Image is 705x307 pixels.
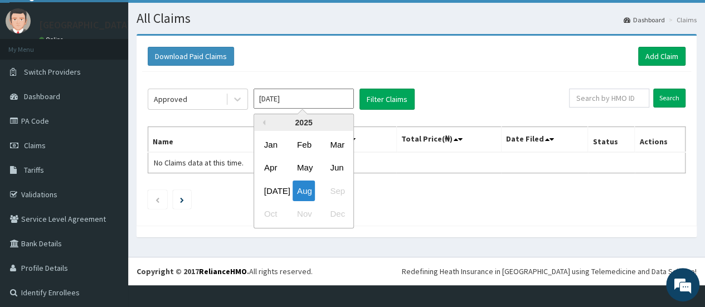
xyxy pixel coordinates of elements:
[154,158,244,168] span: No Claims data at this time.
[666,15,697,25] li: Claims
[260,120,265,125] button: Previous Year
[254,89,354,109] input: Select Month and Year
[24,165,44,175] span: Tariffs
[24,140,46,150] span: Claims
[128,257,705,285] footer: All rights reserved.
[293,181,315,201] div: Choose August 2025
[293,134,315,155] div: Choose February 2025
[569,89,649,108] input: Search by HMO ID
[148,127,284,153] th: Name
[6,8,31,33] img: User Image
[293,158,315,178] div: Choose May 2025
[137,266,249,276] strong: Copyright © 2017 .
[155,194,160,204] a: Previous page
[325,134,348,155] div: Choose March 2025
[65,86,154,198] span: We're online!
[588,127,635,153] th: Status
[635,127,685,153] th: Actions
[653,89,685,108] input: Search
[24,67,81,77] span: Switch Providers
[260,134,282,155] div: Choose January 2025
[39,36,66,43] a: Online
[402,266,697,277] div: Redefining Heath Insurance in [GEOGRAPHIC_DATA] using Telemedicine and Data Science!
[501,127,588,153] th: Date Filed
[39,20,131,30] p: [GEOGRAPHIC_DATA]
[325,158,348,178] div: Choose June 2025
[6,196,212,235] textarea: Type your message and hit 'Enter'
[624,15,665,25] a: Dashboard
[58,62,187,77] div: Chat with us now
[260,158,282,178] div: Choose April 2025
[254,133,353,226] div: month 2025-08
[638,47,685,66] a: Add Claim
[359,89,415,110] button: Filter Claims
[148,47,234,66] button: Download Paid Claims
[260,181,282,201] div: Choose July 2025
[21,56,45,84] img: d_794563401_company_1708531726252_794563401
[183,6,210,32] div: Minimize live chat window
[199,266,247,276] a: RelianceHMO
[396,127,501,153] th: Total Price(₦)
[254,114,353,131] div: 2025
[24,91,60,101] span: Dashboard
[137,11,697,26] h1: All Claims
[180,194,184,204] a: Next page
[154,94,187,105] div: Approved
